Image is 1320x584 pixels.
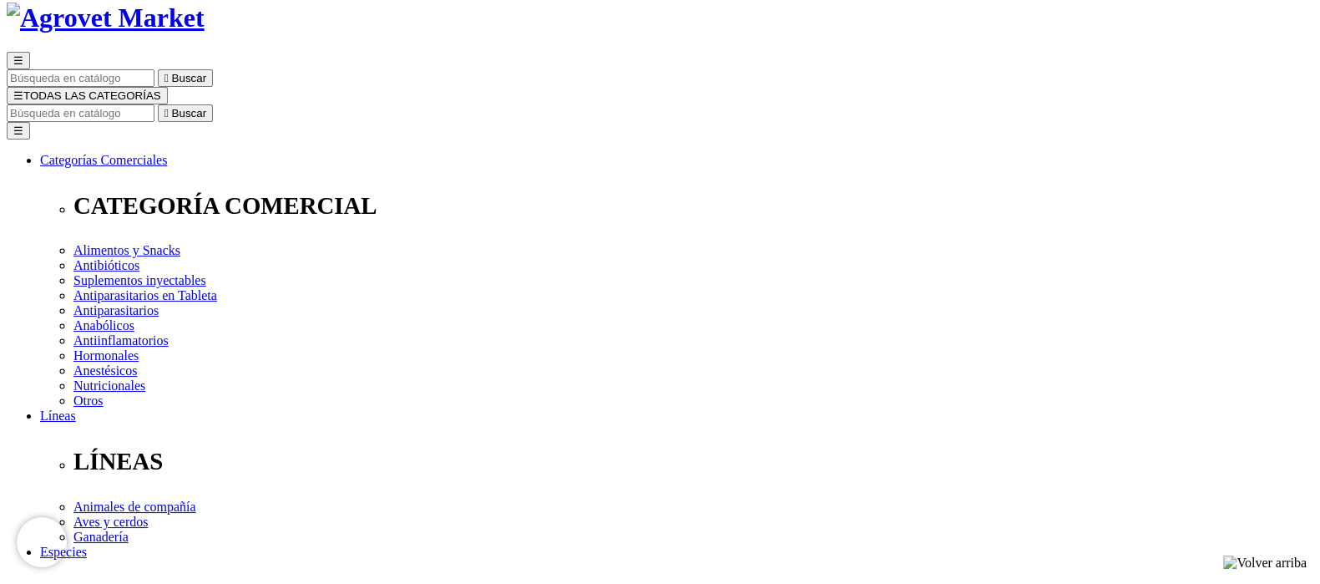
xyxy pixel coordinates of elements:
[73,192,1313,220] p: CATEGORÍA COMERCIAL
[158,104,213,122] button:  Buscar
[73,530,129,544] a: Ganadería
[7,69,154,87] input: Buscar
[7,52,30,69] button: ☰
[40,545,87,559] a: Especies
[7,3,205,33] img: Agrovet Market
[73,273,206,287] a: Suplementos inyectables
[73,318,134,333] a: Anabólicos
[164,72,169,84] i: 
[7,104,154,122] input: Buscar
[73,448,1313,475] p: LÍNEAS
[73,333,169,348] a: Antiinflamatorios
[1223,556,1307,571] img: Volver arriba
[40,409,76,423] a: Líneas
[7,122,30,140] button: ☰
[172,72,206,84] span: Buscar
[73,348,139,363] a: Hormonales
[158,69,213,87] button:  Buscar
[13,54,23,67] span: ☰
[17,517,67,567] iframe: Brevo live chat
[7,87,168,104] button: ☰TODAS LAS CATEGORÍAS
[73,378,145,393] a: Nutricionales
[73,243,180,257] a: Alimentos y Snacks
[164,107,169,119] i: 
[73,288,217,302] a: Antiparasitarios en Tableta
[13,89,23,102] span: ☰
[73,515,148,529] a: Aves y cerdos
[73,363,137,378] a: Anestésicos
[73,500,196,514] a: Animales de compañía
[73,303,159,317] a: Antiparasitarios
[172,107,206,119] span: Buscar
[73,258,139,272] a: Antibióticos
[73,394,104,408] a: Otros
[40,153,167,167] a: Categorías Comerciales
